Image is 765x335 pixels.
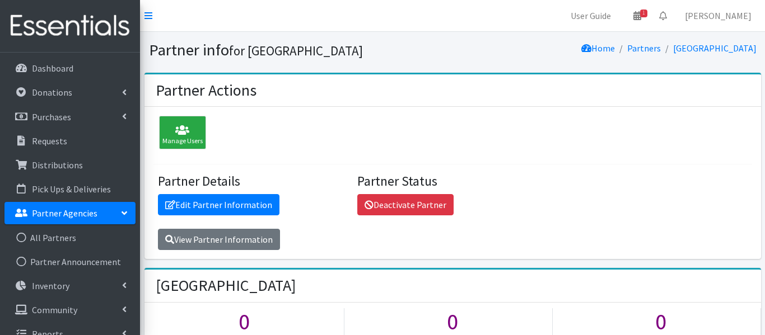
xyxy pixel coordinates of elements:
p: Inventory [32,280,69,291]
p: Community [32,304,77,315]
p: Donations [32,87,72,98]
small: for [GEOGRAPHIC_DATA] [229,43,363,59]
p: Distributions [32,159,83,171]
p: Pick Ups & Deliveries [32,183,111,195]
div: Manage Users [159,116,206,149]
h2: Partner Actions [156,81,256,100]
a: Partner Announcement [4,251,136,273]
p: Purchases [32,111,71,122]
a: Donations [4,81,136,103]
a: Community [4,299,136,321]
h1: 0 [353,308,552,335]
h4: Partner Details [158,173,349,190]
a: Dashboard [4,57,136,79]
img: HumanEssentials [4,7,136,45]
a: Distributions [4,154,136,176]
a: [GEOGRAPHIC_DATA] [673,43,757,54]
a: Partners [627,43,661,54]
a: Inventory [4,275,136,297]
h1: Partner info [149,40,449,60]
a: Purchases [4,106,136,128]
a: Manage Users [153,129,206,140]
p: Partner Agencies [32,207,97,219]
a: Home [581,43,615,54]
h1: 0 [561,308,761,335]
h4: Partner Status [357,173,548,190]
a: 1 [624,4,650,27]
a: View Partner Information [158,229,280,250]
a: Deactivate Partner [357,194,454,215]
a: User Guide [562,4,620,27]
h2: [GEOGRAPHIC_DATA] [156,276,296,295]
a: Partner Agencies [4,202,136,224]
span: 1 [640,10,647,17]
h1: 0 [144,308,344,335]
p: Requests [32,135,67,147]
a: Edit Partner Information [158,194,279,215]
a: [PERSON_NAME] [676,4,761,27]
p: Dashboard [32,63,73,74]
a: Pick Ups & Deliveries [4,178,136,200]
a: All Partners [4,227,136,249]
a: Requests [4,130,136,152]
